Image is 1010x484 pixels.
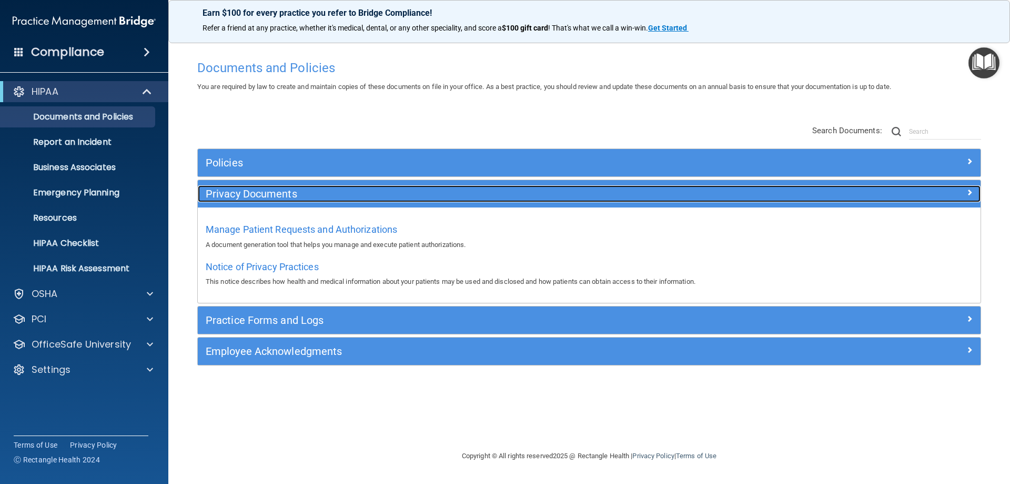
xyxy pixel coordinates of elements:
[206,226,397,234] a: Manage Patient Requests and Authorizations
[7,187,150,198] p: Emergency Planning
[13,338,153,351] a: OfficeSafe University
[206,343,973,360] a: Employee Acknowledgments
[197,83,891,91] span: You are required by law to create and maintain copies of these documents on file in your office. ...
[203,24,502,32] span: Refer a friend at any practice, whether it's medical, dental, or any other speciality, and score a
[14,440,57,450] a: Terms of Use
[648,24,687,32] strong: Get Started
[13,85,153,98] a: HIPAA
[7,112,150,122] p: Documents and Policies
[206,188,777,200] h5: Privacy Documents
[206,345,777,357] h5: Employee Acknowledgments
[648,24,689,32] a: Get Started
[32,363,70,376] p: Settings
[206,224,397,235] span: Manage Patient Requests and Authorizations
[13,313,153,325] a: PCI
[968,47,999,78] button: Open Resource Center
[7,213,150,223] p: Resources
[206,314,777,326] h5: Practice Forms and Logs
[7,137,150,147] p: Report an Incident
[909,124,981,140] input: Search
[7,238,150,249] p: HIPAA Checklist
[502,24,548,32] strong: $100 gift card
[206,157,777,169] h5: Policies
[13,363,153,376] a: Settings
[812,126,882,135] span: Search Documents:
[206,154,973,171] a: Policies
[32,288,58,300] p: OSHA
[31,45,104,60] h4: Compliance
[14,455,100,465] span: Ⓒ Rectangle Health 2024
[206,312,973,329] a: Practice Forms and Logs
[397,439,781,473] div: Copyright © All rights reserved 2025 @ Rectangle Health | |
[13,11,156,32] img: PMB logo
[7,162,150,173] p: Business Associates
[32,338,131,351] p: OfficeSafe University
[197,61,981,75] h4: Documents and Policies
[206,185,973,202] a: Privacy Documents
[206,239,973,251] p: A document generation tool that helps you manage and execute patient authorizations.
[548,24,648,32] span: ! That's what we call a win-win.
[892,127,901,136] img: ic-search.3b580494.png
[203,8,976,18] p: Earn $100 for every practice you refer to Bridge Compliance!
[7,263,150,274] p: HIPAA Risk Assessment
[32,85,58,98] p: HIPAA
[32,313,46,325] p: PCI
[206,275,973,288] p: This notice describes how health and medical information about your patients may be used and disc...
[206,261,319,272] span: Notice of Privacy Practices
[676,452,716,460] a: Terms of Use
[70,440,117,450] a: Privacy Policy
[13,288,153,300] a: OSHA
[632,452,674,460] a: Privacy Policy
